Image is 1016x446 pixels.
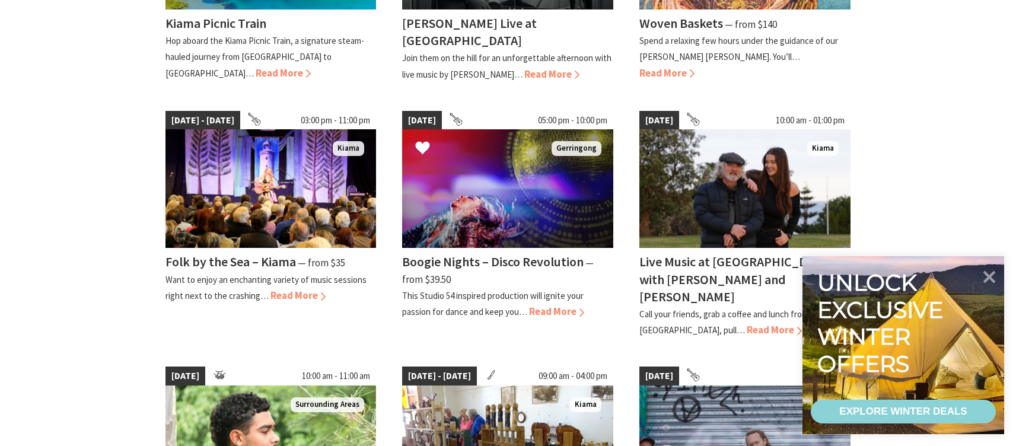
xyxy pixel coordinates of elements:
[639,129,851,248] img: Em & Ron
[402,111,613,339] a: [DATE] 05:00 pm - 10:00 pm Boogie Nights Gerringong Boogie Nights – Disco Revolution ⁠— from $39....
[165,129,377,248] img: Folk by the Sea - Showground Pavilion
[165,274,367,301] p: Want to enjoy an enchanting variety of music sessions right next to the crashing…
[270,289,326,302] span: Read More
[639,66,695,79] span: Read More
[165,111,240,130] span: [DATE] - [DATE]
[533,367,613,386] span: 09:00 am - 04:00 pm
[747,323,802,336] span: Read More
[639,111,679,130] span: [DATE]
[639,111,851,339] a: [DATE] 10:00 am - 01:00 pm Em & Ron Kiama Live Music at [GEOGRAPHIC_DATA] with [PERSON_NAME] and ...
[529,305,584,318] span: Read More
[639,35,838,62] p: Spend a relaxing few hours under the guidance of our [PERSON_NAME] [PERSON_NAME]. You’ll…
[532,111,613,130] span: 05:00 pm - 10:00 pm
[296,367,376,386] span: 10:00 am - 11:00 am
[402,256,594,285] span: ⁠— from $39.50
[770,111,851,130] span: 10:00 am - 01:00 pm
[165,35,364,78] p: Hop aboard the Kiama Picnic Train, a signature steam-hauled journey from [GEOGRAPHIC_DATA] to [GE...
[402,111,442,130] span: [DATE]
[402,253,584,270] h4: Boogie Nights – Disco Revolution
[333,141,364,156] span: Kiama
[639,308,825,336] p: Call your friends, grab a coffee and lunch from The [GEOGRAPHIC_DATA], pull…
[839,400,967,423] div: EXPLORE WINTER DEALS
[291,397,364,412] span: Surrounding Areas
[552,141,601,156] span: Gerringong
[570,397,601,412] span: Kiama
[402,290,584,317] p: This Studio 54 inspired production will ignite your passion for dance and keep you…
[165,111,377,339] a: [DATE] - [DATE] 03:00 pm - 11:00 pm Folk by the Sea - Showground Pavilion Kiama Folk by the Sea –...
[639,15,723,31] h4: Woven Baskets
[639,367,679,386] span: [DATE]
[256,66,311,79] span: Read More
[165,253,296,270] h4: Folk by the Sea – Kiama
[817,269,948,377] div: Unlock exclusive winter offers
[165,15,266,31] h4: Kiama Picnic Train
[402,52,611,79] p: Join them on the hill for an unforgettable afternoon with live music by [PERSON_NAME]…
[524,68,579,81] span: Read More
[402,129,613,248] img: Boogie Nights
[639,253,832,304] h4: Live Music at [GEOGRAPHIC_DATA] with [PERSON_NAME] and [PERSON_NAME]
[811,400,996,423] a: EXPLORE WINTER DEALS
[807,141,839,156] span: Kiama
[403,129,442,169] button: Click to Favourite Boogie Nights – Disco Revolution
[165,367,205,386] span: [DATE]
[295,111,376,130] span: 03:00 pm - 11:00 pm
[298,256,345,269] span: ⁠— from $35
[402,367,477,386] span: [DATE] - [DATE]
[402,15,537,49] h4: [PERSON_NAME] Live at [GEOGRAPHIC_DATA]
[725,18,777,31] span: ⁠— from $140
